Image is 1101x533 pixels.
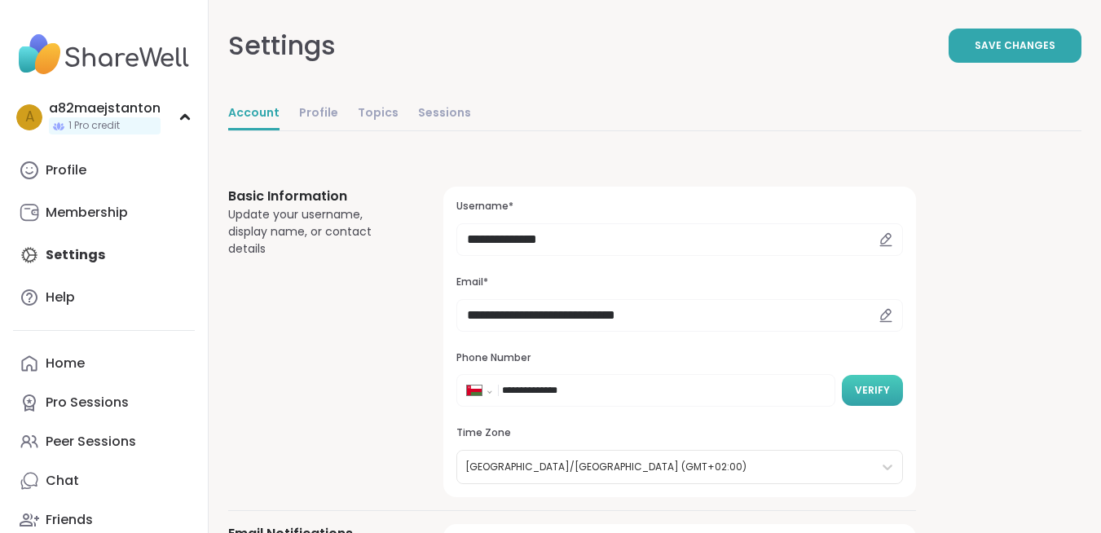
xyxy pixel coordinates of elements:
span: 1 Pro credit [68,119,120,133]
div: Pro Sessions [46,394,129,412]
div: Settings [228,26,336,65]
h3: Phone Number [456,351,903,365]
a: Membership [13,193,195,232]
a: Profile [299,98,338,130]
div: Help [46,289,75,306]
h3: Basic Information [228,187,404,206]
img: ShareWell Nav Logo [13,26,195,83]
h3: Username* [456,200,903,214]
a: Account [228,98,280,130]
a: Sessions [418,98,471,130]
span: Save Changes [975,38,1055,53]
a: Topics [358,98,399,130]
a: Chat [13,461,195,500]
button: Save Changes [949,29,1081,63]
div: Update your username, display name, or contact details [228,206,404,258]
div: a82maejstanton [49,99,161,117]
span: Verify [855,383,890,398]
span: a [25,107,34,128]
div: Chat [46,472,79,490]
a: Home [13,344,195,383]
div: Peer Sessions [46,433,136,451]
button: Verify [842,375,903,406]
h3: Time Zone [456,426,903,440]
div: Home [46,355,85,372]
div: Friends [46,511,93,529]
a: Help [13,278,195,317]
a: Profile [13,151,195,190]
h3: Email* [456,275,903,289]
div: Membership [46,204,128,222]
a: Pro Sessions [13,383,195,422]
a: Peer Sessions [13,422,195,461]
div: Profile [46,161,86,179]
